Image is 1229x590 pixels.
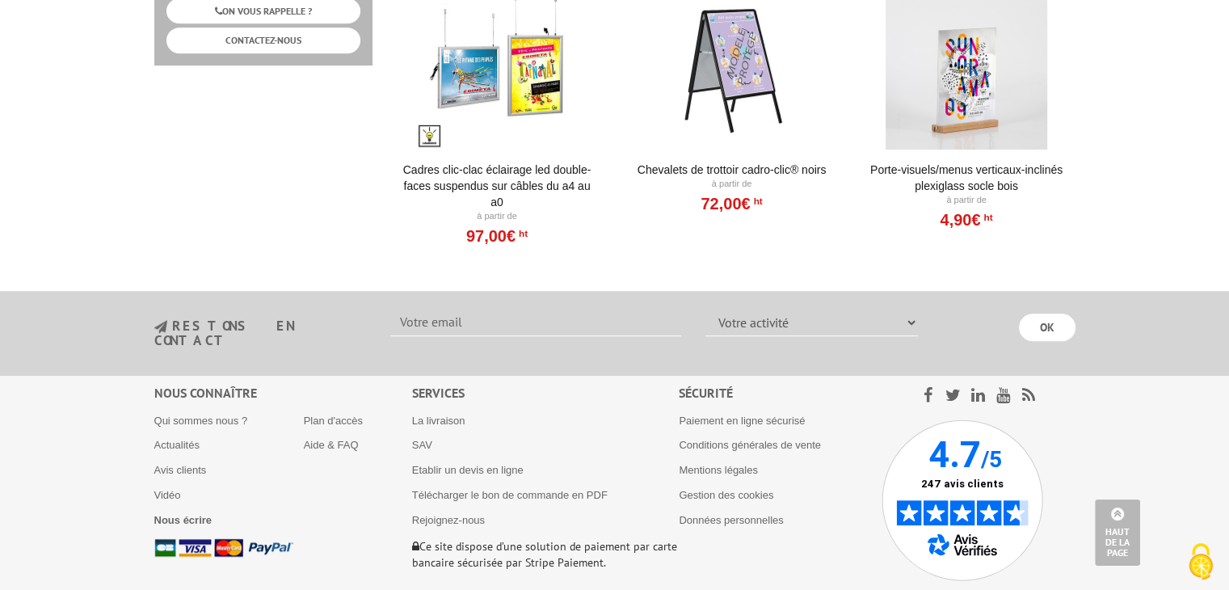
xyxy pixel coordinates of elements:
img: Cookies (fenêtre modale) [1181,542,1221,582]
a: SAV [412,439,432,451]
a: 97,00€HT [466,231,528,241]
a: Haut de la page [1095,499,1140,566]
div: Nous connaître [154,384,412,402]
input: OK [1019,314,1075,341]
a: Télécharger le bon de commande en PDF [412,489,608,501]
p: À partir de [632,178,831,191]
p: À partir de [398,210,597,223]
img: Avis Vérifiés - 4.7 sur 5 - 247 avis clients [882,419,1043,581]
a: Actualités [154,439,200,451]
a: Rejoignez-nous [412,514,485,526]
sup: HT [751,196,763,207]
a: CONTACTEZ-NOUS [166,27,360,53]
a: Mentions légales [679,464,758,476]
h3: restons en contact [154,319,367,348]
a: 72,00€HT [701,199,762,209]
p: À partir de [867,194,1067,207]
a: Plan d'accès [304,415,363,427]
input: Votre email [390,309,681,336]
a: La livraison [412,415,465,427]
a: Conditions générales de vente [679,439,821,451]
a: Aide & FAQ [304,439,359,451]
a: Données personnelles [679,514,783,526]
img: newsletter.jpg [154,320,167,334]
a: Gestion des cookies [679,489,773,501]
sup: HT [516,228,528,239]
a: Qui sommes nous ? [154,415,248,427]
div: Sécurité [679,384,882,402]
a: Etablir un devis en ligne [412,464,524,476]
div: Services [412,384,680,402]
a: Paiement en ligne sécurisé [679,415,805,427]
a: Cadres clic-clac éclairage LED double-faces suspendus sur câbles du A4 au A0 [398,162,597,210]
p: Ce site dispose d’une solution de paiement par carte bancaire sécurisée par Stripe Paiement. [412,538,680,571]
a: Avis clients [154,464,207,476]
a: Chevalets de trottoir Cadro-Clic® Noirs [632,162,831,178]
a: Vidéo [154,489,181,501]
a: Porte-Visuels/Menus verticaux-inclinés plexiglass socle bois [867,162,1067,194]
button: Cookies (fenêtre modale) [1172,535,1229,590]
a: 4,90€HT [940,215,992,225]
sup: HT [980,212,992,223]
a: Nous écrire [154,514,213,526]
